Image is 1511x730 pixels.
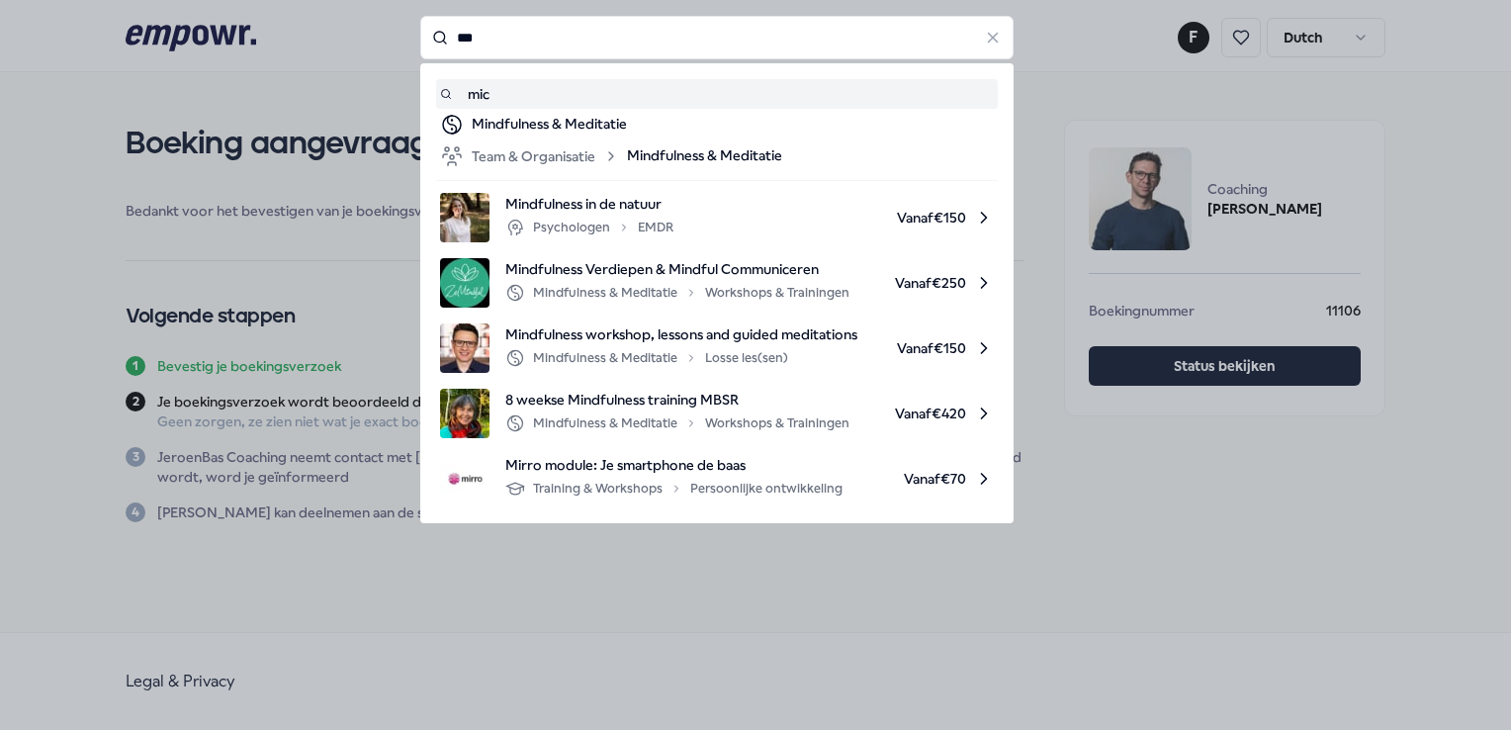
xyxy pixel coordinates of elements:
div: Mindfulness & Meditatie Workshops & Trainingen [505,411,849,435]
div: Team & Organisatie [440,144,619,168]
a: product imageMindfulness Verdiepen & Mindful CommunicerenMindfulness & MeditatieWorkshops & Train... [440,258,994,308]
input: Search for products, categories or subcategories [420,16,1014,59]
div: Training & Workshops Persoonlijke ontwikkeling [505,477,843,501]
span: Mindfulness workshop, lessons and guided meditations [505,323,857,345]
img: product image [440,258,489,308]
img: product image [440,193,489,242]
span: Mirro module: Je smartphone de baas [505,454,843,476]
a: product image8 weekse Mindfulness training MBSRMindfulness & MeditatieWorkshops & TrainingenVanaf... [440,389,994,438]
div: Mindfulness & Meditatie Workshops & Trainingen [505,281,849,305]
span: Vanaf € 70 [858,454,994,503]
span: Vanaf € 250 [865,258,994,308]
a: product imageMindfulness workshop, lessons and guided meditationsMindfulness & MeditatieLosse les... [440,323,994,373]
span: Mindfulness in de natuur [505,193,673,215]
a: Team & OrganisatieMindfulness & Meditatie [440,144,994,168]
img: product image [440,389,489,438]
img: product image [440,454,489,503]
div: Psychologen EMDR [505,216,673,239]
div: Mindfulness & Meditatie Losse les(sen) [505,346,788,370]
a: mic [440,83,994,105]
div: Mindfulness & Meditatie [472,113,994,137]
a: product imageMirro module: Je smartphone de baasTraining & WorkshopsPersoonlijke ontwikkelingVana... [440,454,994,503]
span: Vanaf € 420 [865,389,994,438]
a: Mindfulness & Meditatie [440,113,994,137]
span: Vanaf € 150 [689,193,994,242]
span: Mindfulness Verdiepen & Mindful Communiceren [505,258,849,280]
a: product imageMindfulness in de natuurPsychologenEMDRVanaf€150 [440,193,994,242]
span: Mindfulness & Meditatie [627,144,782,168]
img: product image [440,323,489,373]
span: Vanaf € 150 [873,323,994,373]
span: 8 weekse Mindfulness training MBSR [505,389,849,411]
